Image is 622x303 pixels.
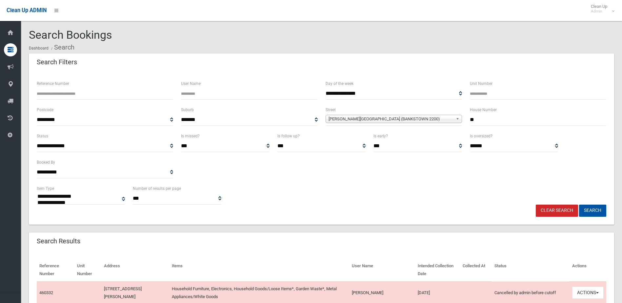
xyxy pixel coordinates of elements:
label: Suburb [181,106,194,113]
label: Is follow up? [277,132,300,140]
th: Intended Collection Date [415,259,460,281]
th: Collected At [460,259,492,281]
a: Clear Search [536,205,578,217]
header: Search Filters [29,56,85,69]
label: Item Type [37,185,54,192]
label: House Number [470,106,497,113]
th: Unit Number [74,259,102,281]
label: Unit Number [470,80,492,87]
th: Actions [570,259,606,281]
label: Is missed? [181,132,200,140]
span: Search Bookings [29,28,112,41]
label: Postcode [37,106,53,113]
label: Is oversized? [470,132,492,140]
label: User Name [181,80,201,87]
button: Actions [572,287,604,299]
header: Search Results [29,235,88,248]
span: Clean Up [588,4,614,14]
a: 460332 [39,290,53,295]
label: Status [37,132,48,140]
th: Address [101,259,169,281]
a: [STREET_ADDRESS][PERSON_NAME] [104,286,142,299]
label: Booked By [37,159,55,166]
th: Reference Number [37,259,74,281]
th: User Name [349,259,415,281]
label: Day of the week [326,80,353,87]
button: Search [579,205,606,217]
label: Street [326,106,336,113]
span: [PERSON_NAME][GEOGRAPHIC_DATA] (BANKSTOWN 2200) [329,115,453,123]
a: Dashboard [29,46,49,51]
label: Is early? [373,132,388,140]
th: Items [169,259,349,281]
small: Admin [591,9,607,14]
label: Number of results per page [133,185,181,192]
label: Reference Number [37,80,69,87]
th: Status [492,259,569,281]
li: Search [50,41,74,53]
span: Clean Up ADMIN [7,7,47,13]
